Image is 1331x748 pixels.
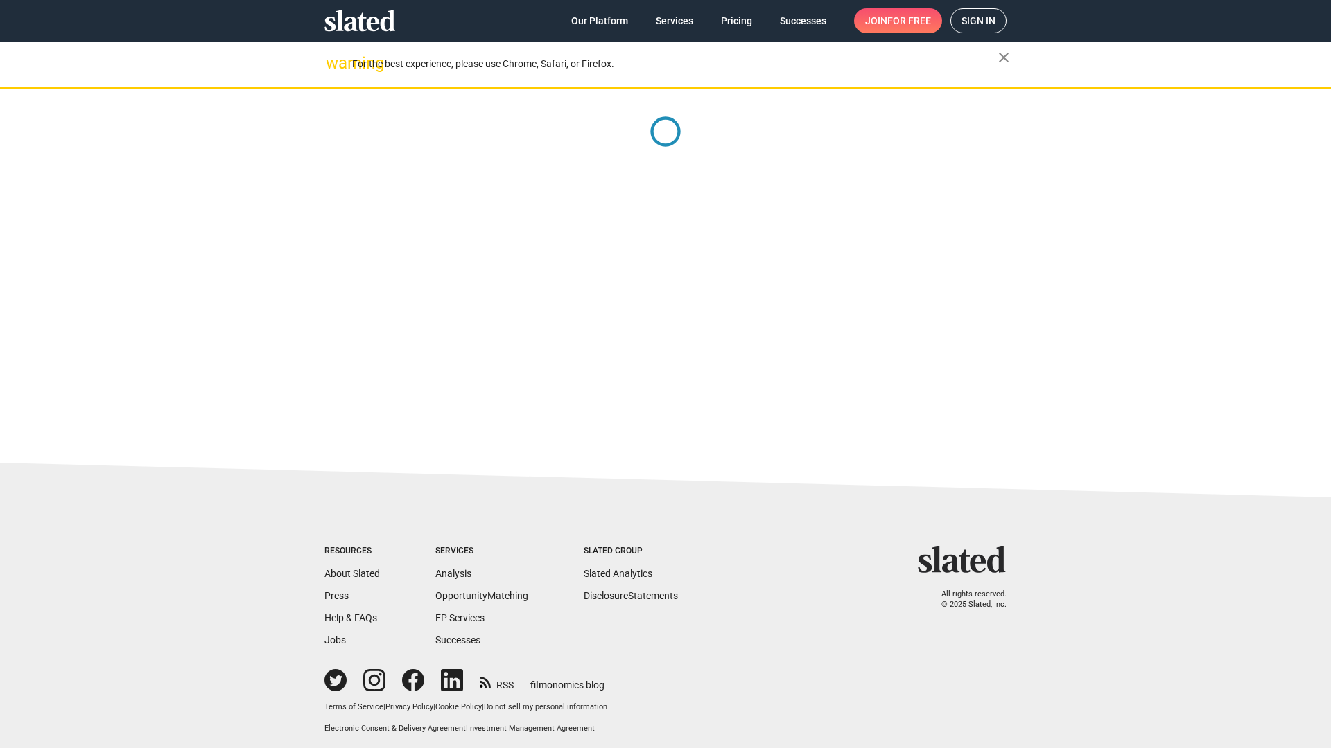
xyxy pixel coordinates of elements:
[656,8,693,33] span: Services
[950,8,1007,33] a: Sign in
[584,568,652,579] a: Slated Analytics
[435,568,471,579] a: Analysis
[560,8,639,33] a: Our Platform
[530,668,604,692] a: filmonomics blog
[383,702,385,711] span: |
[584,546,678,557] div: Slated Group
[468,724,595,733] a: Investment Management Agreement
[530,679,547,691] span: film
[466,724,468,733] span: |
[484,702,607,713] button: Do not sell my personal information
[865,8,931,33] span: Join
[571,8,628,33] span: Our Platform
[927,589,1007,609] p: All rights reserved. © 2025 Slated, Inc.
[710,8,763,33] a: Pricing
[854,8,942,33] a: Joinfor free
[435,612,485,623] a: EP Services
[584,590,678,601] a: DisclosureStatements
[995,49,1012,66] mat-icon: close
[435,546,528,557] div: Services
[721,8,752,33] span: Pricing
[435,702,482,711] a: Cookie Policy
[324,590,349,601] a: Press
[324,546,380,557] div: Resources
[435,590,528,601] a: OpportunityMatching
[385,702,433,711] a: Privacy Policy
[435,634,480,645] a: Successes
[780,8,826,33] span: Successes
[324,568,380,579] a: About Slated
[645,8,704,33] a: Services
[962,9,995,33] span: Sign in
[352,55,998,73] div: For the best experience, please use Chrome, Safari, or Firefox.
[887,8,931,33] span: for free
[769,8,837,33] a: Successes
[324,702,383,711] a: Terms of Service
[480,670,514,692] a: RSS
[482,702,484,711] span: |
[324,612,377,623] a: Help & FAQs
[324,634,346,645] a: Jobs
[433,702,435,711] span: |
[326,55,342,71] mat-icon: warning
[324,724,466,733] a: Electronic Consent & Delivery Agreement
